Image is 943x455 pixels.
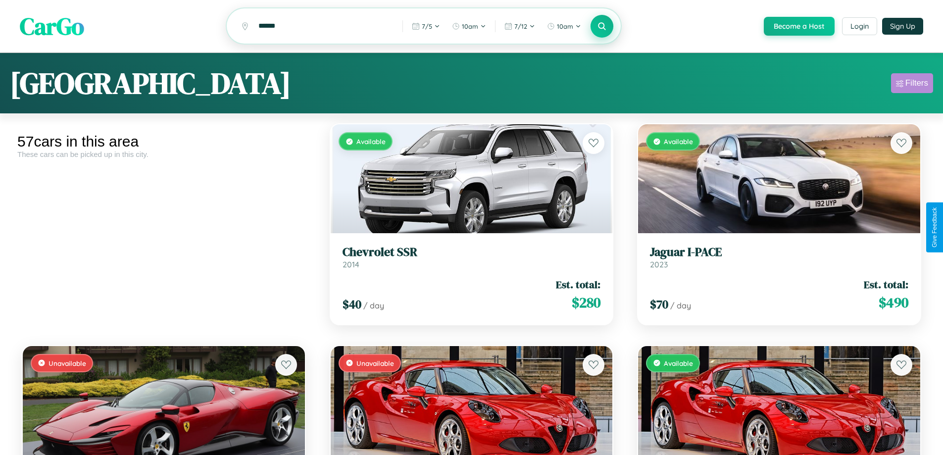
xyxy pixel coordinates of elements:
[343,245,601,259] h3: Chevrolet SSR
[572,293,600,312] span: $ 280
[447,18,491,34] button: 10am
[864,277,908,292] span: Est. total:
[422,22,432,30] span: 7 / 5
[17,133,310,150] div: 57 cars in this area
[363,301,384,310] span: / day
[650,296,668,312] span: $ 70
[10,63,291,103] h1: [GEOGRAPHIC_DATA]
[356,359,394,367] span: Unavailable
[20,10,84,43] span: CarGo
[650,245,908,269] a: Jaguar I-PACE2023
[462,22,478,30] span: 10am
[499,18,540,34] button: 7/12
[407,18,445,34] button: 7/5
[514,22,527,30] span: 7 / 12
[891,73,933,93] button: Filters
[882,18,923,35] button: Sign Up
[542,18,586,34] button: 10am
[670,301,691,310] span: / day
[343,296,361,312] span: $ 40
[931,207,938,248] div: Give Feedback
[664,359,693,367] span: Available
[556,277,600,292] span: Est. total:
[343,245,601,269] a: Chevrolet SSR2014
[49,359,86,367] span: Unavailable
[343,259,359,269] span: 2014
[650,259,668,269] span: 2023
[17,150,310,158] div: These cars can be picked up in this city.
[842,17,877,35] button: Login
[557,22,573,30] span: 10am
[664,137,693,146] span: Available
[650,245,908,259] h3: Jaguar I-PACE
[905,78,928,88] div: Filters
[764,17,835,36] button: Become a Host
[356,137,386,146] span: Available
[879,293,908,312] span: $ 490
